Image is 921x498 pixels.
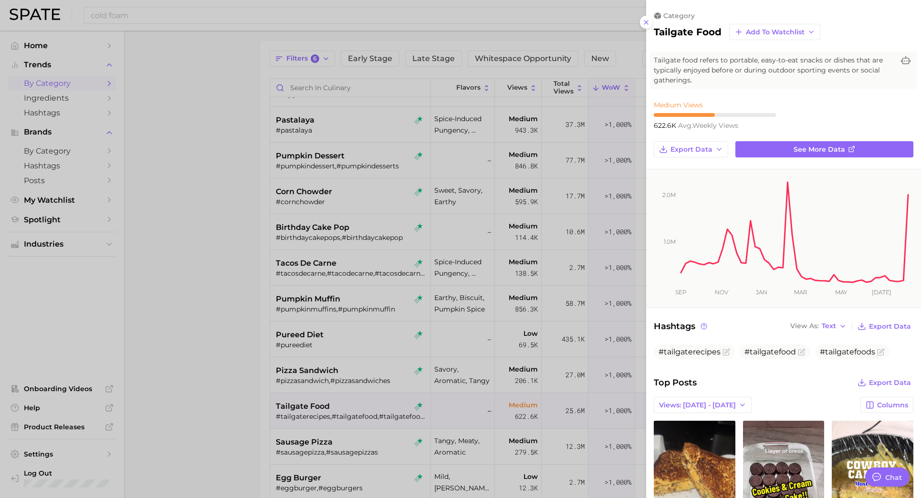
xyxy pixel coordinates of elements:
[654,101,776,109] div: Medium Views
[654,121,678,130] span: 622.6k
[654,397,752,413] button: Views: [DATE] - [DATE]
[654,55,894,85] span: Tailgate food refers to portable, easy-to-eat snacks or dishes that are typically enjoyed before ...
[659,347,721,356] span: #tailgaterecipes
[654,320,709,333] span: Hashtags
[746,28,805,36] span: Add to Watchlist
[820,347,875,356] span: #tailgatefoods
[729,24,820,40] button: Add to Watchlist
[877,401,908,409] span: Columns
[722,348,730,356] button: Flag as miscategorized or irrelevant
[794,289,807,296] tspan: Mar
[654,113,776,117] div: 5 / 10
[869,379,911,387] span: Export Data
[659,401,736,409] span: Views: [DATE] - [DATE]
[755,289,767,296] tspan: Jan
[662,191,676,198] tspan: 2.0m
[790,323,819,329] span: View As
[822,323,836,329] span: Text
[678,121,738,130] span: weekly views
[670,145,712,154] span: Export Data
[794,145,845,154] span: See more data
[855,320,913,333] button: Export Data
[855,376,913,389] button: Export Data
[675,289,687,296] tspan: Sep
[735,141,913,157] a: See more data
[664,238,676,245] tspan: 1.0m
[654,141,728,157] button: Export Data
[860,397,913,413] button: Columns
[835,289,848,296] tspan: May
[798,348,806,356] button: Flag as miscategorized or irrelevant
[663,11,695,20] span: category
[715,289,729,296] tspan: Nov
[872,289,891,296] tspan: [DATE]
[869,322,911,331] span: Export Data
[744,347,796,356] span: #tailgatefood
[678,121,692,130] abbr: average
[877,348,885,356] button: Flag as miscategorized or irrelevant
[654,26,722,38] h2: tailgate food
[654,376,697,389] span: Top Posts
[788,320,849,332] button: View AsText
